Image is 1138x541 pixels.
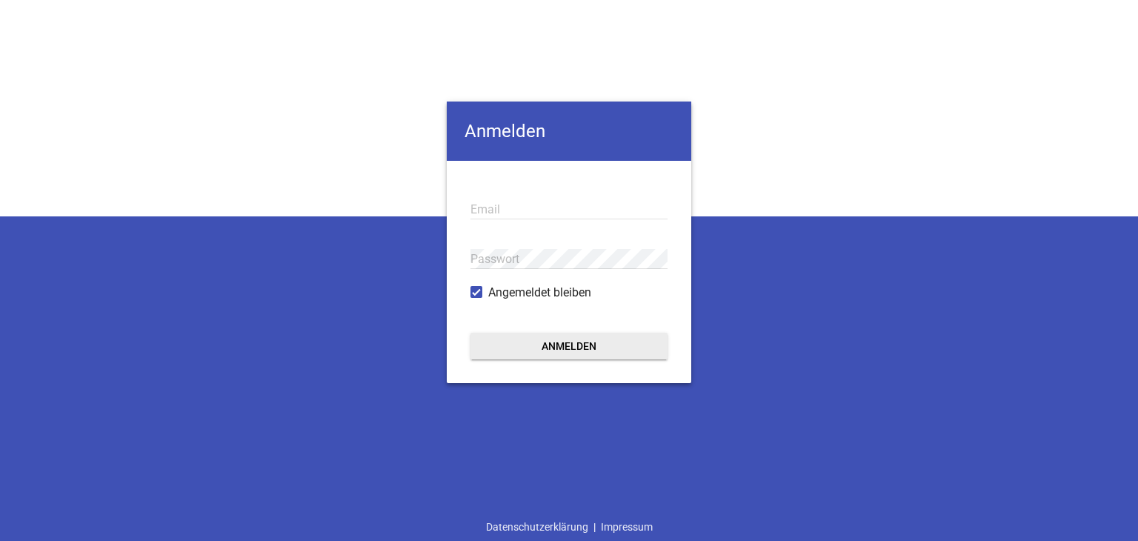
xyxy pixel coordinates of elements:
[481,513,658,541] div: |
[470,333,668,359] button: Anmelden
[488,284,591,302] span: Angemeldet bleiben
[447,102,691,161] h4: Anmelden
[596,513,658,541] a: Impressum
[481,513,593,541] a: Datenschutzerklärung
